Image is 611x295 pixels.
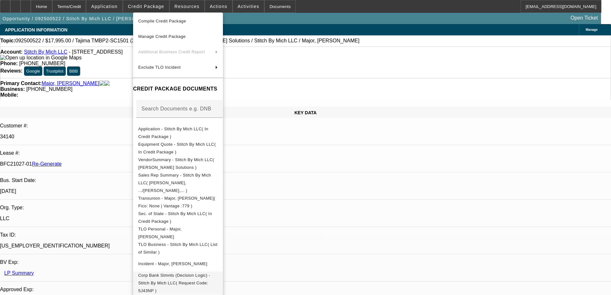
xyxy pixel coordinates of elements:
span: Application - Stitch By Mich LLC( In Credit Package ) [138,126,208,139]
button: Corp Bank Stmnts (Decision Logic) - Stitch By Mich LLC( Request Code: 5J43NP ) [133,272,223,295]
button: VendorSummary - Stitch By Mich LLC( Hirsch Solutions ) [133,156,223,171]
button: Sales Rep Summary - Stitch By Mich LLC( Wesolowski, .../Wesolowski,... ) [133,171,223,195]
button: Transunion - Major, Michelle( Fico: None | Vantage :779 ) [133,195,223,210]
span: VendorSummary - Stitch By Mich LLC( [PERSON_NAME] Solutions ) [138,157,214,170]
span: Transunion - Major, [PERSON_NAME]( Fico: None | Vantage :779 ) [138,196,215,208]
span: Incident - Major, [PERSON_NAME] [138,261,208,266]
button: Incident - Major, Michelle [133,256,223,272]
span: Compile Credit Package [138,19,186,23]
span: Corp Bank Stmnts (Decision Logic) - Stitch By Mich LLC( Request Code: 5J43NP ) [138,273,210,293]
span: Exclude TLO Incident [138,65,181,70]
button: TLO Business - Stitch By Mich LLC( List of Similar ) [133,241,223,256]
span: TLO Personal - Major, [PERSON_NAME] [138,227,182,239]
span: Equipment Quote - Stitch By Mich LLC( In Credit Package ) [138,142,216,154]
span: Manage Credit Package [138,34,186,39]
h4: CREDIT PACKAGE DOCUMENTS [133,85,223,93]
span: Sales Rep Summary - Stitch By Mich LLC( [PERSON_NAME], .../[PERSON_NAME],... ) [138,173,211,193]
button: TLO Personal - Major, Michelle [133,225,223,241]
mat-label: Search Documents e.g. DNB [141,106,211,111]
span: Sec. of State - Stitch By Mich LLC( In Credit Package ) [138,211,212,224]
button: Sec. of State - Stitch By Mich LLC( In Credit Package ) [133,210,223,225]
span: TLO Business - Stitch By Mich LLC( List of Similar ) [138,242,217,255]
button: Application - Stitch By Mich LLC( In Credit Package ) [133,125,223,141]
button: Equipment Quote - Stitch By Mich LLC( In Credit Package ) [133,141,223,156]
